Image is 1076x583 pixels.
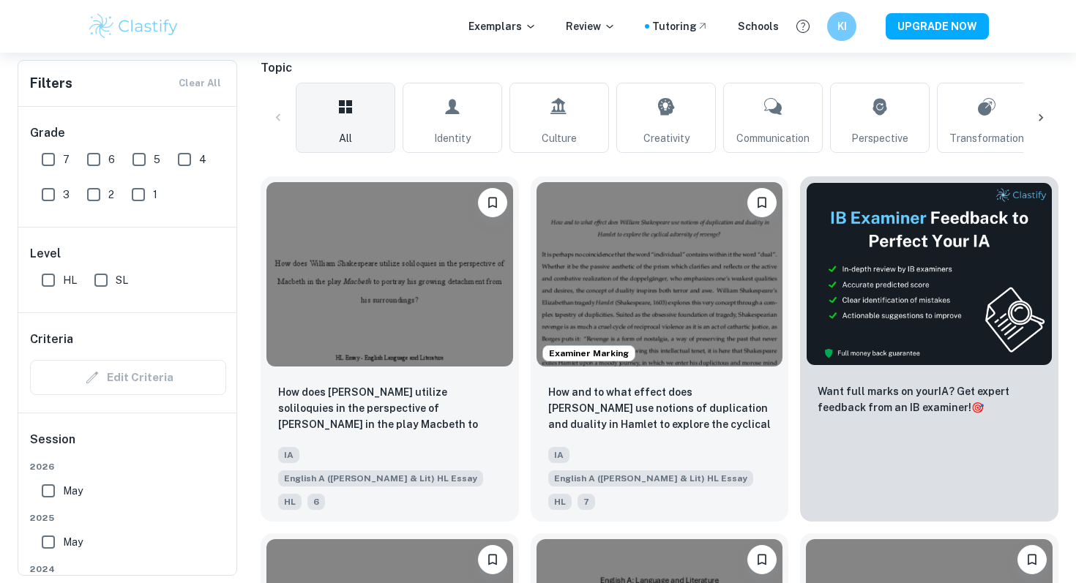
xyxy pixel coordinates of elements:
[30,245,226,263] h6: Level
[468,18,537,34] p: Exemplars
[278,494,302,510] span: HL
[278,384,501,434] p: How does William Shakespeare utilize soliloquies in the perspective of Macbeth in the play Macbet...
[153,187,157,203] span: 1
[643,130,690,146] span: Creativity
[30,431,226,460] h6: Session
[199,151,206,168] span: 4
[307,494,325,510] span: 6
[478,188,507,217] button: Bookmark
[30,331,73,348] h6: Criteria
[30,563,226,576] span: 2024
[736,130,810,146] span: Communication
[63,534,83,550] span: May
[548,470,753,486] span: English A ([PERSON_NAME] & Lit) HL Essay
[548,494,572,510] span: HL
[747,545,777,574] button: Bookmark
[434,130,471,146] span: Identity
[266,182,513,366] img: English A (Lang & Lit) HL Essay IA example thumbnail: How does William Shakespeare utilize sol
[747,188,777,217] button: Bookmark
[63,272,77,288] span: HL
[478,545,507,574] button: Bookmark
[108,187,114,203] span: 2
[800,176,1058,522] a: ThumbnailWant full marks on yourIA? Get expert feedback from an IB examiner!
[1017,545,1047,574] button: Bookmark
[827,12,856,41] button: KI
[63,151,70,168] span: 7
[261,59,1058,77] h6: Topic
[30,511,226,524] span: 2025
[63,187,70,203] span: 3
[851,130,908,146] span: Perspective
[578,494,595,510] span: 7
[531,176,789,522] a: Examiner MarkingBookmarkHow and to what effect does William Shakespeare use notions of duplicatio...
[791,14,815,39] button: Help and Feedback
[339,130,352,146] span: All
[886,13,989,40] button: UPGRADE NOW
[108,151,115,168] span: 6
[30,124,226,142] h6: Grade
[543,347,635,360] span: Examiner Marking
[87,12,180,41] img: Clastify logo
[278,447,299,463] span: IA
[30,460,226,473] span: 2026
[548,384,771,434] p: How and to what effect does William Shakespeare use notions of duplication and duality in Hamlet ...
[818,383,1041,415] p: Want full marks on your IA ? Get expert feedback from an IB examiner!
[566,18,616,34] p: Review
[971,402,984,413] span: 🎯
[30,360,226,395] div: Criteria filters are unavailable when searching by topic
[806,182,1053,366] img: Thumbnail
[949,130,1024,146] span: Transformation
[738,18,779,34] a: Schools
[537,182,783,366] img: English A (Lang & Lit) HL Essay IA example thumbnail: How and to what effect does William Shak
[63,483,83,499] span: May
[30,73,72,94] h6: Filters
[542,130,577,146] span: Culture
[548,447,569,463] span: IA
[652,18,709,34] a: Tutoring
[278,470,483,486] span: English A ([PERSON_NAME] & Lit) HL Essay
[834,18,851,34] h6: KI
[261,176,519,522] a: BookmarkHow does William Shakespeare utilize soliloquies in the perspective of Macbeth in the pla...
[154,151,160,168] span: 5
[116,272,128,288] span: SL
